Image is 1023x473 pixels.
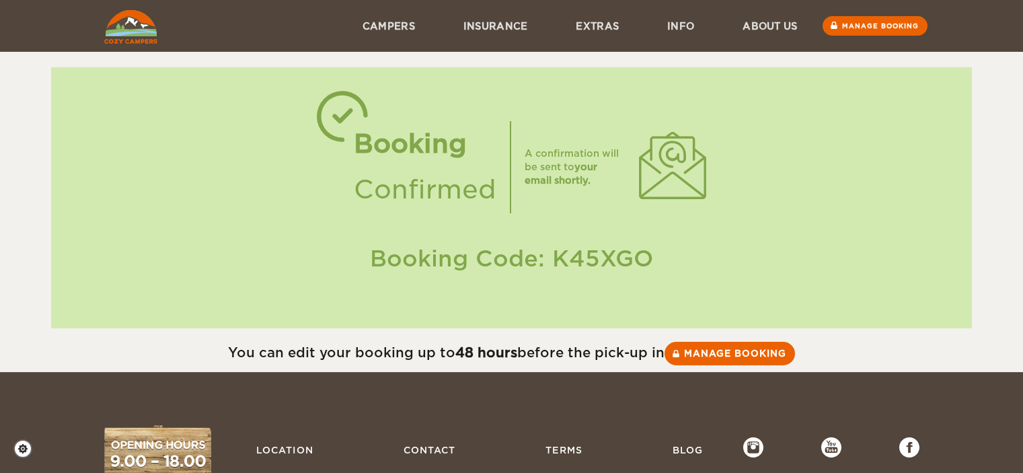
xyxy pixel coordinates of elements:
[250,437,320,463] a: Location
[525,147,626,187] div: A confirmation will be sent to
[455,344,517,361] strong: 48 hours
[539,437,589,463] a: Terms
[354,167,496,213] div: Confirmed
[354,121,496,167] div: Booking
[13,439,41,458] a: Cookie settings
[823,16,927,36] a: Manage booking
[65,243,958,275] div: Booking Code: K45XGO
[104,10,157,44] img: Cozy Campers
[397,437,462,463] a: Contact
[666,437,710,463] a: Blog
[665,342,795,365] a: Manage booking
